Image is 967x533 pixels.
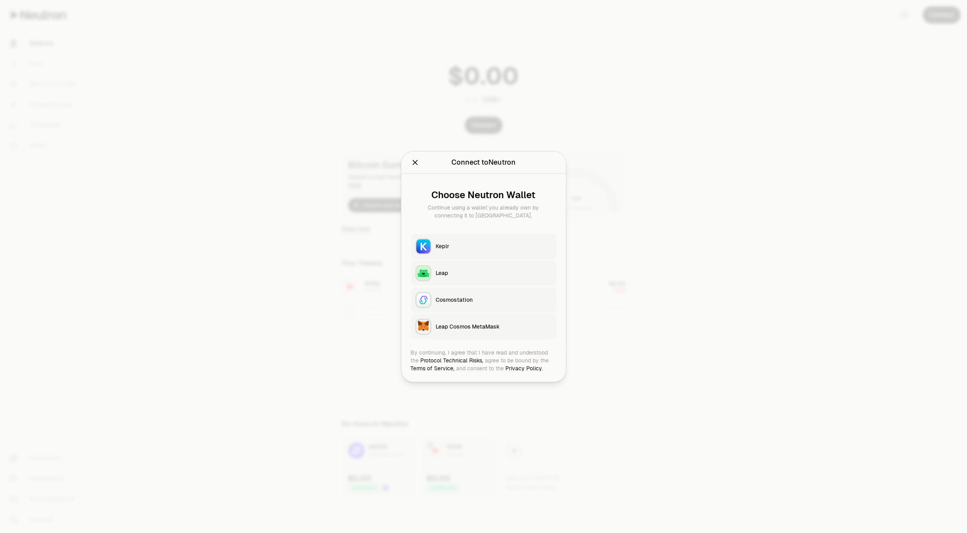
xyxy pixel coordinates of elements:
[411,314,557,339] button: Leap Cosmos MetaMaskLeap Cosmos MetaMask
[451,157,516,168] div: Connect to Neutron
[417,189,550,201] div: Choose Neutron Wallet
[411,260,557,286] button: LeapLeap
[436,269,552,277] div: Leap
[436,242,552,250] div: Keplr
[417,204,550,219] div: Continue using a wallet you already own by connecting it to [GEOGRAPHIC_DATA].
[411,349,557,372] div: By continuing, I agree that I have read and understood the agree to be bound by the and consent t...
[416,319,431,334] img: Leap Cosmos MetaMask
[436,323,552,331] div: Leap Cosmos MetaMask
[416,293,431,307] img: Cosmostation
[411,234,557,259] button: KeplrKeplr
[416,266,431,280] img: Leap
[421,357,484,364] a: Protocol Technical Risks,
[411,287,557,312] button: CosmostationCosmostation
[436,296,552,304] div: Cosmostation
[506,365,543,372] a: Privacy Policy.
[411,365,455,372] a: Terms of Service,
[411,157,419,168] button: Close
[416,239,431,253] img: Keplr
